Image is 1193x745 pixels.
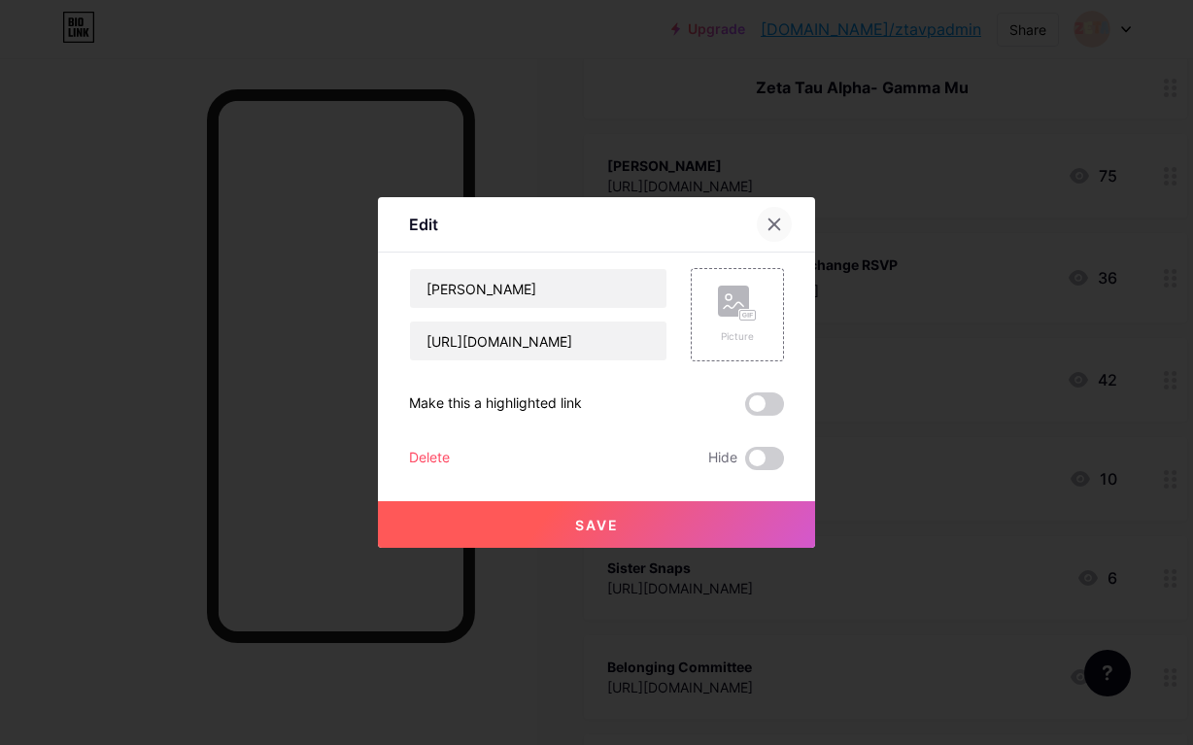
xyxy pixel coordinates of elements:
[409,392,582,416] div: Make this a highlighted link
[708,447,737,470] span: Hide
[575,517,619,533] span: Save
[718,329,757,344] div: Picture
[410,269,666,308] input: Title
[378,501,815,548] button: Save
[409,213,438,236] div: Edit
[410,322,666,360] input: URL
[409,447,450,470] div: Delete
